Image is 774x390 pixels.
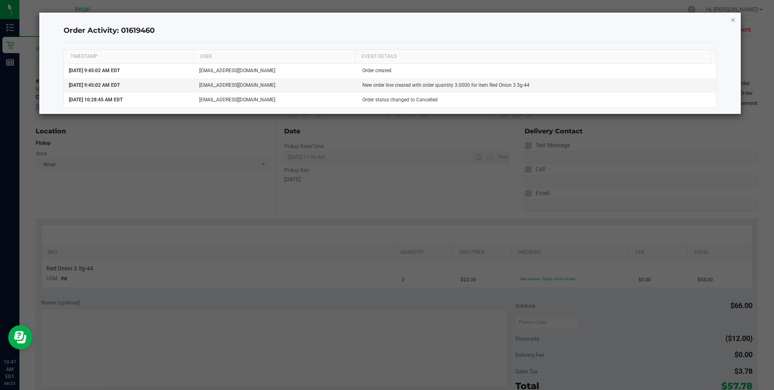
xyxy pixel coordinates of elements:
h4: Order Activity: 01619460 [64,26,716,36]
td: Order status changed to Cancelled [357,93,716,107]
td: [EMAIL_ADDRESS][DOMAIN_NAME] [194,93,357,107]
span: [DATE] 9:45:02 AM EDT [69,68,120,73]
td: Order created [357,64,716,78]
span: [DATE] 10:28:45 AM EDT [69,97,123,103]
iframe: Resource center [8,325,32,349]
th: TIMESTAMP [64,50,193,64]
th: EVENT DETAILS [355,50,710,64]
th: USER [193,50,355,64]
td: New order line created with order quantity 3.0000 for item Red Onion 3.5g-44 [357,78,716,93]
td: [EMAIL_ADDRESS][DOMAIN_NAME] [194,78,357,93]
td: [EMAIL_ADDRESS][DOMAIN_NAME] [194,64,357,78]
span: [DATE] 9:45:02 AM EDT [69,82,120,88]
